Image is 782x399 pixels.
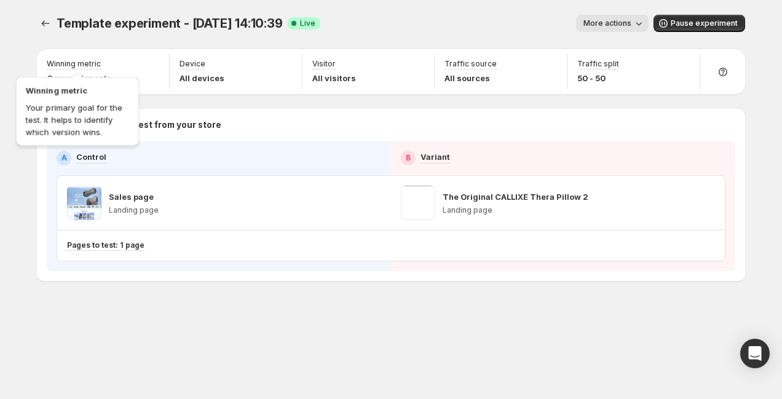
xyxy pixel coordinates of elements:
[47,59,101,69] p: Winning metric
[577,72,619,84] p: 50 - 50
[67,240,144,250] p: Pages to test: 1 page
[312,72,356,84] p: All visitors
[421,151,450,163] p: Variant
[444,72,497,84] p: All sources
[312,59,336,69] p: Visitor
[401,186,435,220] img: The Original CALLIXE Thera Pillow 2
[444,59,497,69] p: Traffic source
[300,18,315,28] span: Live
[109,205,159,215] p: Landing page
[67,186,101,220] img: Sales page
[671,18,738,28] span: Pause experiment
[576,15,649,32] button: More actions
[406,153,411,163] h2: B
[76,151,106,163] p: Control
[109,191,154,203] p: Sales page
[61,153,67,163] h2: A
[654,15,745,32] button: Pause experiment
[443,205,588,215] p: Landing page
[577,59,619,69] p: Traffic split
[37,15,54,32] button: Experiments
[47,119,735,131] p: Choose template to test from your store
[443,191,588,203] p: The Original CALLIXE Thera Pillow 2
[57,16,283,31] span: Template experiment - [DATE] 14:10:39
[740,339,770,368] div: Open Intercom Messenger
[583,18,631,28] span: More actions
[180,59,205,69] p: Device
[180,72,224,84] p: All devices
